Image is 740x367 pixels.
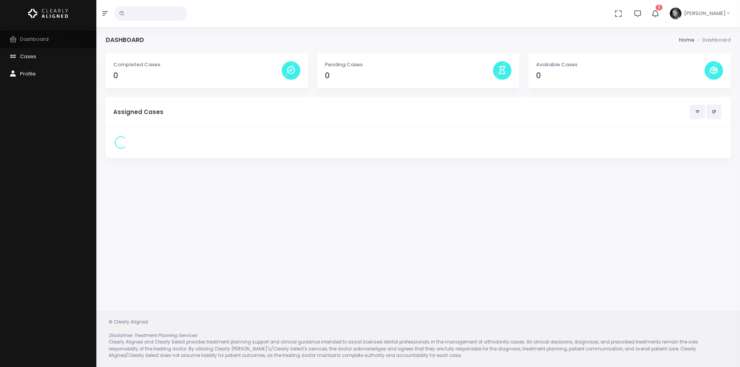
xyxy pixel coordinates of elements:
div: © Clearly Aligned Clearly Aligned and Clearly Select provides treatment planning support and clin... [101,319,735,359]
h4: 0 [325,71,493,80]
span: Dashboard [20,35,49,43]
h4: Dashboard [106,36,144,44]
h4: 0 [113,71,282,80]
span: Profile [20,70,36,77]
li: Dashboard [695,36,731,44]
span: Cases [20,53,36,60]
p: Completed Cases [113,61,282,69]
h4: 0 [536,71,705,80]
p: Pending Cases [325,61,493,69]
em: Disclaimer: Treatment Planning Services [109,332,197,339]
li: Home [679,36,695,44]
span: 3 [656,5,663,10]
span: [PERSON_NAME] [684,10,726,17]
p: Available Cases [536,61,705,69]
img: Logo Horizontal [28,5,68,22]
h5: Assigned Cases [113,109,690,116]
img: Header Avatar [669,7,683,20]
